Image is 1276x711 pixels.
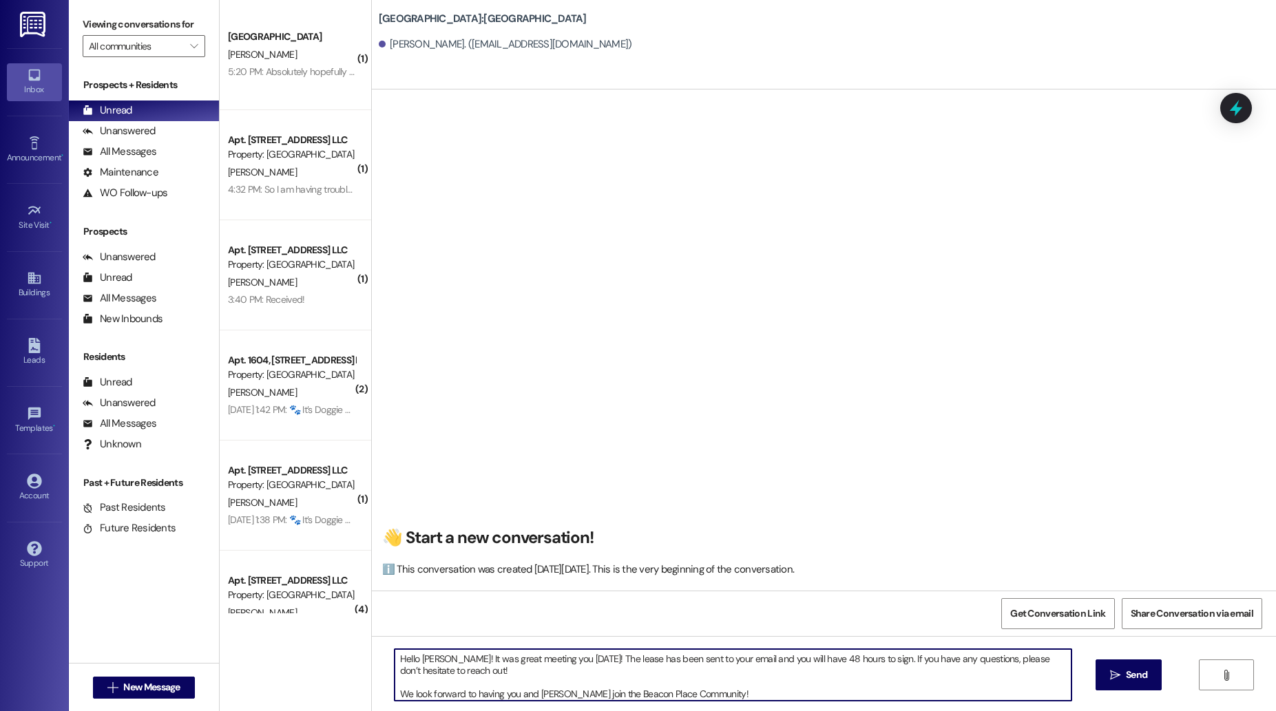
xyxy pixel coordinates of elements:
a: Leads [7,334,62,371]
a: Site Visit • [7,199,62,236]
div: Property: [GEOGRAPHIC_DATA] [228,368,355,382]
div: Residents [69,350,219,364]
i:  [107,682,118,693]
a: Support [7,537,62,574]
span: Get Conversation Link [1010,606,1105,621]
div: All Messages [83,145,156,159]
div: Property: [GEOGRAPHIC_DATA] [228,588,355,602]
div: [PERSON_NAME]. ([EMAIL_ADDRESS][DOMAIN_NAME]) [379,37,632,52]
div: [GEOGRAPHIC_DATA] [228,30,355,44]
div: Future Residents [83,521,176,535]
button: Share Conversation via email [1122,598,1262,629]
div: WO Follow-ups [83,186,167,200]
button: Send [1096,659,1162,690]
button: New Message [93,677,195,699]
div: All Messages [83,416,156,431]
div: Apt. [STREET_ADDRESS] LLC [228,573,355,588]
i:  [1221,670,1231,681]
div: Prospects [69,224,219,239]
span: • [61,151,63,160]
div: Apt. [STREET_ADDRESS] LLC [228,243,355,257]
img: ResiDesk Logo [20,12,48,37]
div: 5:20 PM: Absolutely hopefully it will work out I need to check out that "bumping" pool 😂 [228,65,578,78]
b: [GEOGRAPHIC_DATA]: [GEOGRAPHIC_DATA] [379,12,587,26]
span: Share Conversation via email [1131,606,1253,621]
div: [DATE] 1:42 PM: 🐾 It’s Doggie Day! Stop by the office to pick up a treat bag for your dog 🐶 We’re... [228,403,901,416]
input: All communities [89,35,183,57]
div: Unread [83,270,132,285]
div: Unanswered [83,124,156,138]
div: Unanswered [83,396,156,410]
div: Property: [GEOGRAPHIC_DATA] [228,147,355,162]
div: Unread [83,103,132,118]
span: [PERSON_NAME] [228,496,297,509]
a: Buildings [7,266,62,304]
textarea: Hello [PERSON_NAME]! It was great meeting you [DATE]! The lease has been sent to your email and y... [395,649,1071,701]
span: New Message [123,680,180,694]
div: [DATE] 1:38 PM: 🐾 It’s Doggie Day! Stop by the office to pick up a treat bag for your dog 🐶 We’re... [228,513,901,526]
span: • [53,421,55,431]
div: Apt. 1604, [STREET_ADDRESS] LLC [228,353,355,368]
button: Get Conversation Link [1001,598,1114,629]
div: Apt. [STREET_ADDRESS] LLC [228,463,355,478]
div: Property: [GEOGRAPHIC_DATA] [228,257,355,272]
i:  [190,41,198,52]
div: 3:40 PM: Received! [228,293,304,306]
div: New Inbounds [83,312,163,326]
div: Prospects + Residents [69,78,219,92]
a: Account [7,469,62,507]
div: Unread [83,375,132,390]
label: Viewing conversations for [83,14,205,35]
div: Maintenance [83,165,158,180]
span: [PERSON_NAME] [228,166,297,178]
span: [PERSON_NAME] [228,386,297,399]
span: [PERSON_NAME] [228,48,297,61]
span: • [50,218,52,228]
h2: 👋 Start a new conversation! [382,527,1259,549]
div: ℹ️ This conversation was created [DATE][DATE]. This is the very beginning of the conversation. [382,562,1259,577]
span: Send [1126,668,1147,682]
div: Apt. [STREET_ADDRESS] LLC [228,133,355,147]
div: Unknown [83,437,141,452]
div: Past Residents [83,500,166,515]
div: Past + Future Residents [69,476,219,490]
a: Inbox [7,63,62,100]
i:  [1110,670,1120,681]
span: [PERSON_NAME] [228,606,297,619]
a: Templates • [7,402,62,439]
span: [PERSON_NAME] [228,276,297,288]
div: All Messages [83,291,156,306]
div: Property: [GEOGRAPHIC_DATA] [228,478,355,492]
div: Unanswered [83,250,156,264]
